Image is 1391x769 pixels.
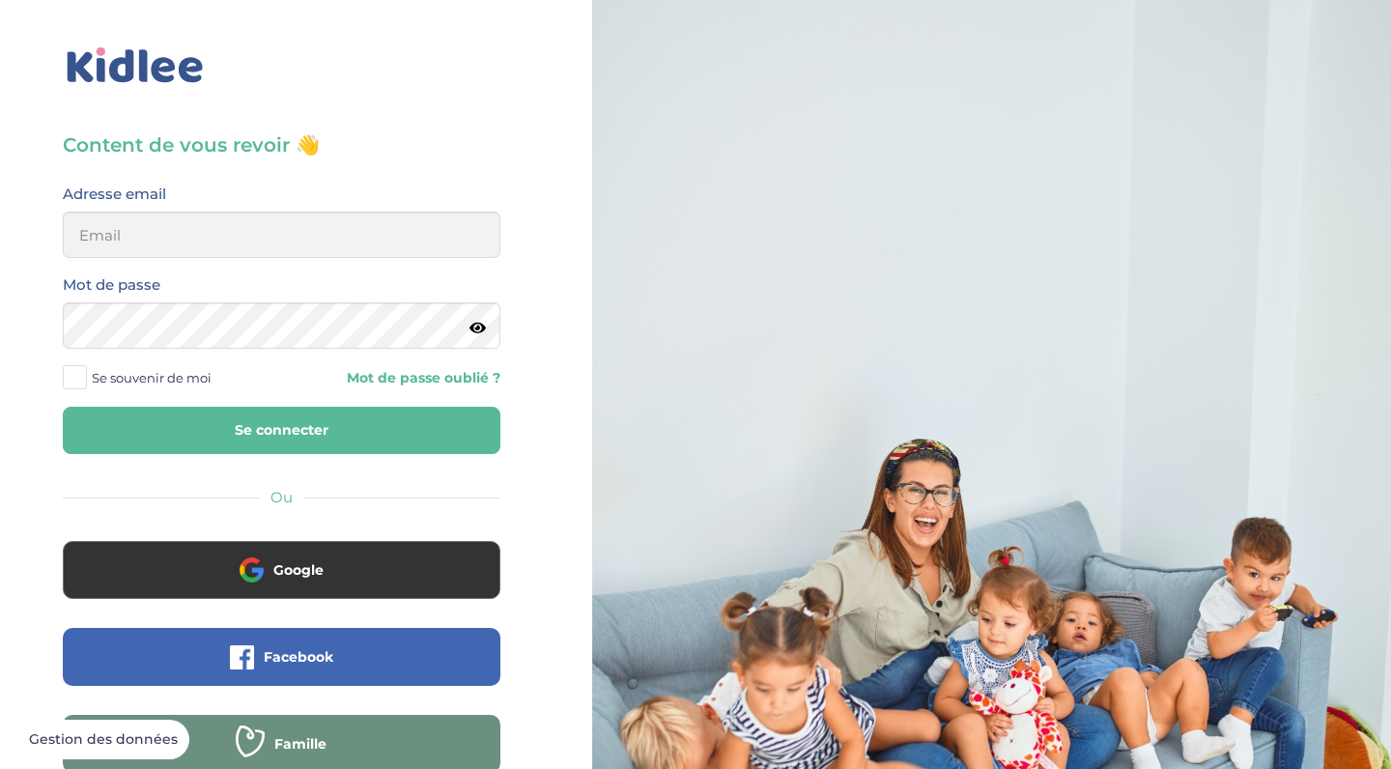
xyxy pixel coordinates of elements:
[63,748,500,766] a: Famille
[63,628,500,686] button: Facebook
[29,731,178,749] span: Gestion des données
[63,661,500,679] a: Facebook
[63,43,208,88] img: logo_kidlee_bleu
[63,407,500,454] button: Se connecter
[63,212,500,258] input: Email
[240,557,264,582] img: google.png
[63,272,160,298] label: Mot de passe
[63,131,500,158] h3: Content de vous revoir 👋
[63,574,500,592] a: Google
[17,720,189,760] button: Gestion des données
[274,734,326,754] span: Famille
[273,560,324,580] span: Google
[264,647,333,667] span: Facebook
[63,541,500,599] button: Google
[270,488,293,506] span: Ou
[230,645,254,669] img: facebook.png
[63,182,166,207] label: Adresse email
[296,369,499,387] a: Mot de passe oublié ?
[92,365,212,390] span: Se souvenir de moi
